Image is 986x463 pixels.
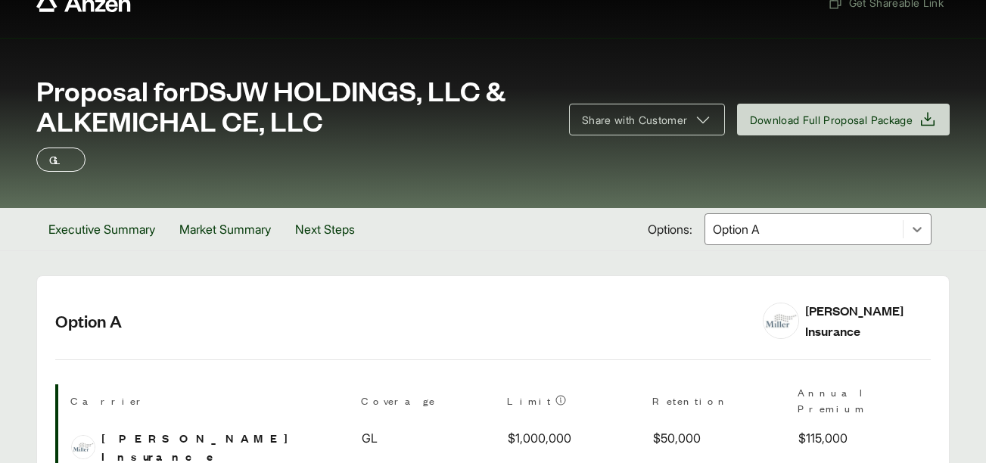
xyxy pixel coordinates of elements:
span: Download Full Proposal Package [750,112,913,128]
span: Share with Customer [582,112,688,128]
th: Annual Premium [798,384,931,422]
h2: Option A [55,309,745,332]
span: GL [362,429,378,447]
span: $115,000 [798,429,848,447]
button: Market Summary [167,208,283,250]
span: Proposal for DSJW HOLDINGS, LLC & ALKEMICHAL CE, LLC [36,75,551,135]
button: Next Steps [283,208,367,250]
button: Share with Customer [569,104,725,135]
button: Executive Summary [36,208,167,250]
th: Coverage [361,384,494,422]
span: $1,000,000 [508,429,571,447]
th: Retention [652,384,785,422]
div: [PERSON_NAME] Insurance [805,300,929,341]
img: Miller Insurance logo [72,436,95,458]
span: $50,000 [653,429,701,447]
span: Options: [648,220,692,238]
th: Carrier [70,384,349,422]
img: Miller Insurance logo [764,303,798,338]
th: Limit [507,384,640,422]
button: Download Full Proposal Package [737,104,950,135]
p: GL [49,151,73,169]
